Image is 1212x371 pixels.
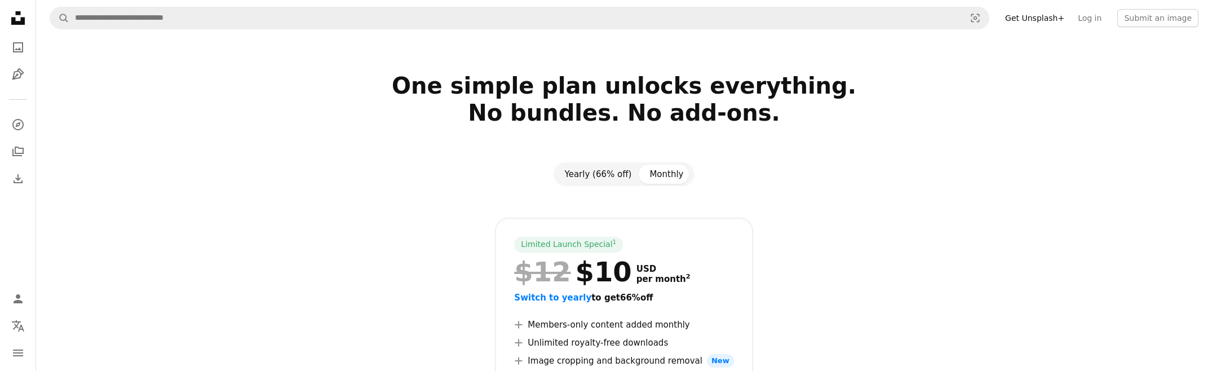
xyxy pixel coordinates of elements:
[962,7,989,29] button: Visual search
[514,257,631,286] div: $10
[686,273,691,280] sup: 2
[611,239,619,250] a: 1
[7,63,29,86] a: Illustrations
[7,342,29,364] button: Menu
[556,165,641,184] button: Yearly (66% off)
[636,274,691,284] span: per month
[7,288,29,310] a: Log in / Sign up
[636,264,691,274] span: USD
[514,291,653,304] button: Switch to yearlyto get66%off
[514,237,623,253] div: Limited Launch Special
[1117,9,1198,27] button: Submit an image
[7,167,29,190] a: Download History
[1071,9,1108,27] a: Log in
[7,36,29,59] a: Photos
[640,165,692,184] button: Monthly
[7,113,29,136] a: Explore
[707,354,734,368] span: New
[50,7,69,29] button: Search Unsplash
[7,7,29,32] a: Home — Unsplash
[514,318,733,332] li: Members-only content added monthly
[514,336,733,350] li: Unlimited royalty-free downloads
[514,354,733,368] li: Image cropping and background removal
[684,274,693,284] a: 2
[261,72,987,153] h2: One simple plan unlocks everything. No bundles. No add-ons.
[7,315,29,337] button: Language
[514,257,570,286] span: $12
[514,293,591,303] span: Switch to yearly
[613,238,617,245] sup: 1
[50,7,989,29] form: Find visuals sitewide
[998,9,1071,27] a: Get Unsplash+
[7,140,29,163] a: Collections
